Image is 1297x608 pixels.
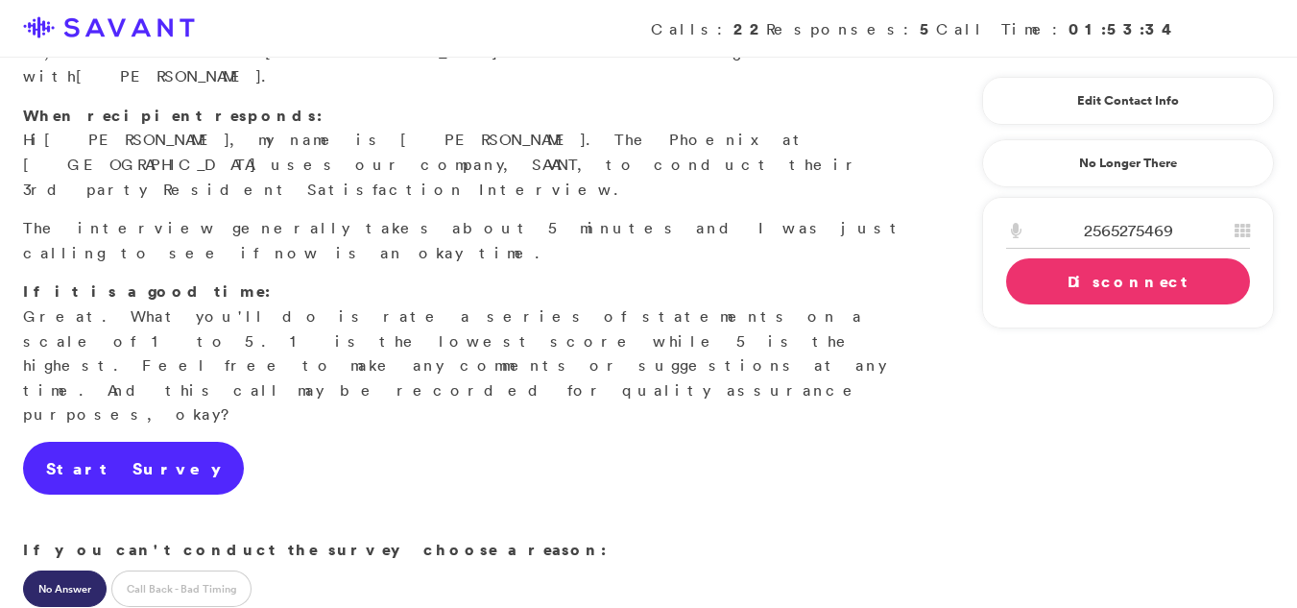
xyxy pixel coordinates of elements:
a: Disconnect [1006,258,1250,304]
label: Call Back - Bad Timing [111,571,252,607]
strong: If you can't conduct the survey choose a reason: [23,539,607,560]
strong: When recipient responds: [23,105,323,126]
strong: 22 [733,18,766,39]
strong: 5 [920,18,936,39]
strong: If it is a good time: [23,280,271,302]
a: Start Survey [23,442,244,496]
a: No Longer There [982,139,1274,187]
p: The interview generally takes about 5 minutes and I was just calling to see if now is an okay time. [23,216,909,265]
span: [PERSON_NAME] [76,66,261,85]
span: [PERSON_NAME] [44,130,229,149]
p: Hi , my name is [PERSON_NAME]. The Phoenix at [GEOGRAPHIC_DATA] uses our company, SAVANT, to cond... [23,104,909,202]
p: Great. What you'll do is rate a series of statements on a scale of 1 to 5. 1 is the lowest score ... [23,280,909,427]
strong: 01:53:34 [1069,18,1178,39]
span: The Phoenix at [GEOGRAPHIC_DATA] [56,42,497,61]
label: No Answer [23,571,107,607]
a: Edit Contact Info [1006,85,1250,116]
